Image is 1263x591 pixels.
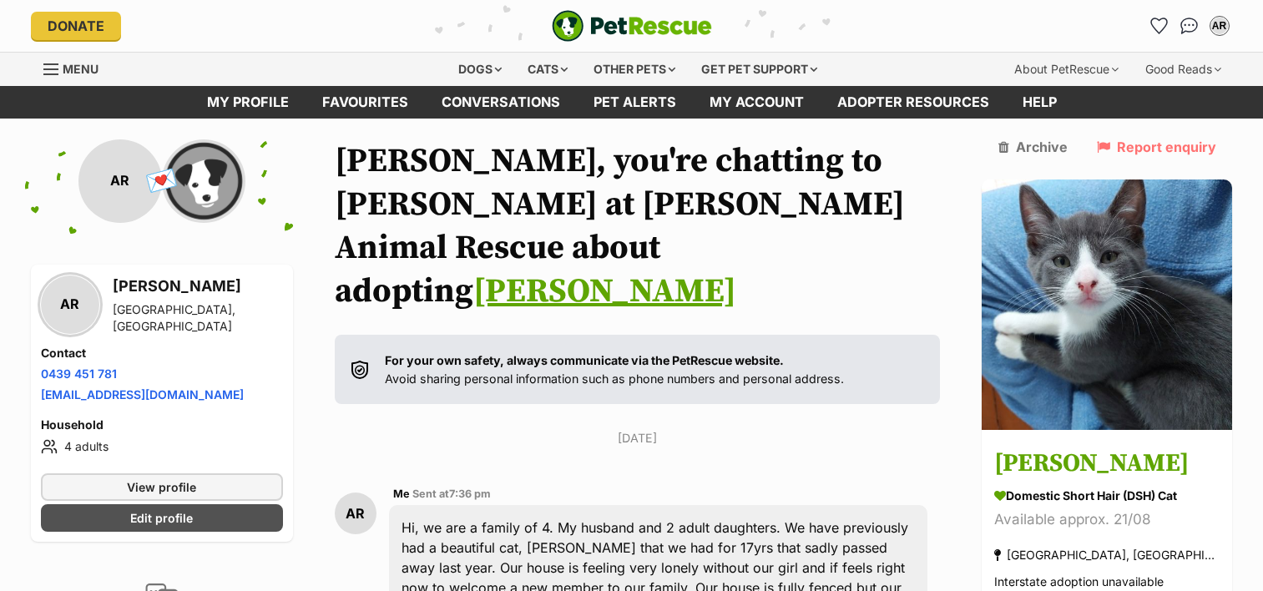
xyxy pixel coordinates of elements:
a: Pet alerts [577,86,693,119]
div: AR [335,492,376,534]
span: Edit profile [130,509,193,527]
a: Edit profile [41,504,283,532]
a: PetRescue [552,10,712,42]
a: Conversations [1176,13,1203,39]
p: Avoid sharing personal information such as phone numbers and personal address. [385,351,844,387]
span: 💌 [143,163,180,199]
div: Cats [516,53,579,86]
a: Favourites [306,86,425,119]
strong: For your own safety, always communicate via the PetRescue website. [385,353,784,367]
h1: [PERSON_NAME], you're chatting to [PERSON_NAME] at [PERSON_NAME] Animal Rescue about adopting [335,139,941,313]
a: Archive [998,139,1068,154]
a: My account [693,86,821,119]
button: My account [1206,13,1233,39]
div: AR [78,139,162,223]
img: chat-41dd97257d64d25036548639549fe6c8038ab92f7586957e7f3b1b290dea8141.svg [1180,18,1198,34]
a: 0439 451 781 [41,366,117,381]
img: DRU Animal Rescue profile pic [162,139,245,223]
p: [DATE] [335,429,941,447]
h3: [PERSON_NAME] [994,445,1220,482]
a: Adopter resources [821,86,1006,119]
div: AR [1211,18,1228,34]
a: Menu [43,53,110,83]
span: 7:36 pm [449,487,491,500]
span: Me [393,487,410,500]
li: 4 adults [41,437,283,457]
a: Favourites [1146,13,1173,39]
div: Good Reads [1134,53,1233,86]
h4: Contact [41,345,283,361]
div: [GEOGRAPHIC_DATA], [GEOGRAPHIC_DATA] [994,543,1220,566]
div: Dogs [447,53,513,86]
div: Domestic Short Hair (DSH) Cat [994,487,1220,504]
div: About PetRescue [1003,53,1130,86]
div: [GEOGRAPHIC_DATA], [GEOGRAPHIC_DATA] [113,301,283,335]
a: My profile [190,86,306,119]
span: Sent at [412,487,491,500]
span: View profile [127,478,196,496]
span: Menu [63,62,99,76]
a: Donate [31,12,121,40]
div: Get pet support [690,53,829,86]
div: Other pets [582,53,687,86]
a: View profile [41,473,283,501]
a: [PERSON_NAME] [473,270,736,312]
h3: [PERSON_NAME] [113,275,283,298]
div: Available approx. 21/08 [994,508,1220,531]
ul: Account quick links [1146,13,1233,39]
a: Help [1006,86,1074,119]
img: Vinnie [982,179,1232,430]
a: [EMAIL_ADDRESS][DOMAIN_NAME] [41,387,244,402]
h4: Household [41,417,283,433]
a: Report enquiry [1097,139,1216,154]
div: AR [41,275,99,334]
img: logo-e224e6f780fb5917bec1dbf3a21bbac754714ae5b6737aabdf751b685950b380.svg [552,10,712,42]
a: conversations [425,86,577,119]
span: Interstate adoption unavailable [994,574,1164,588]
